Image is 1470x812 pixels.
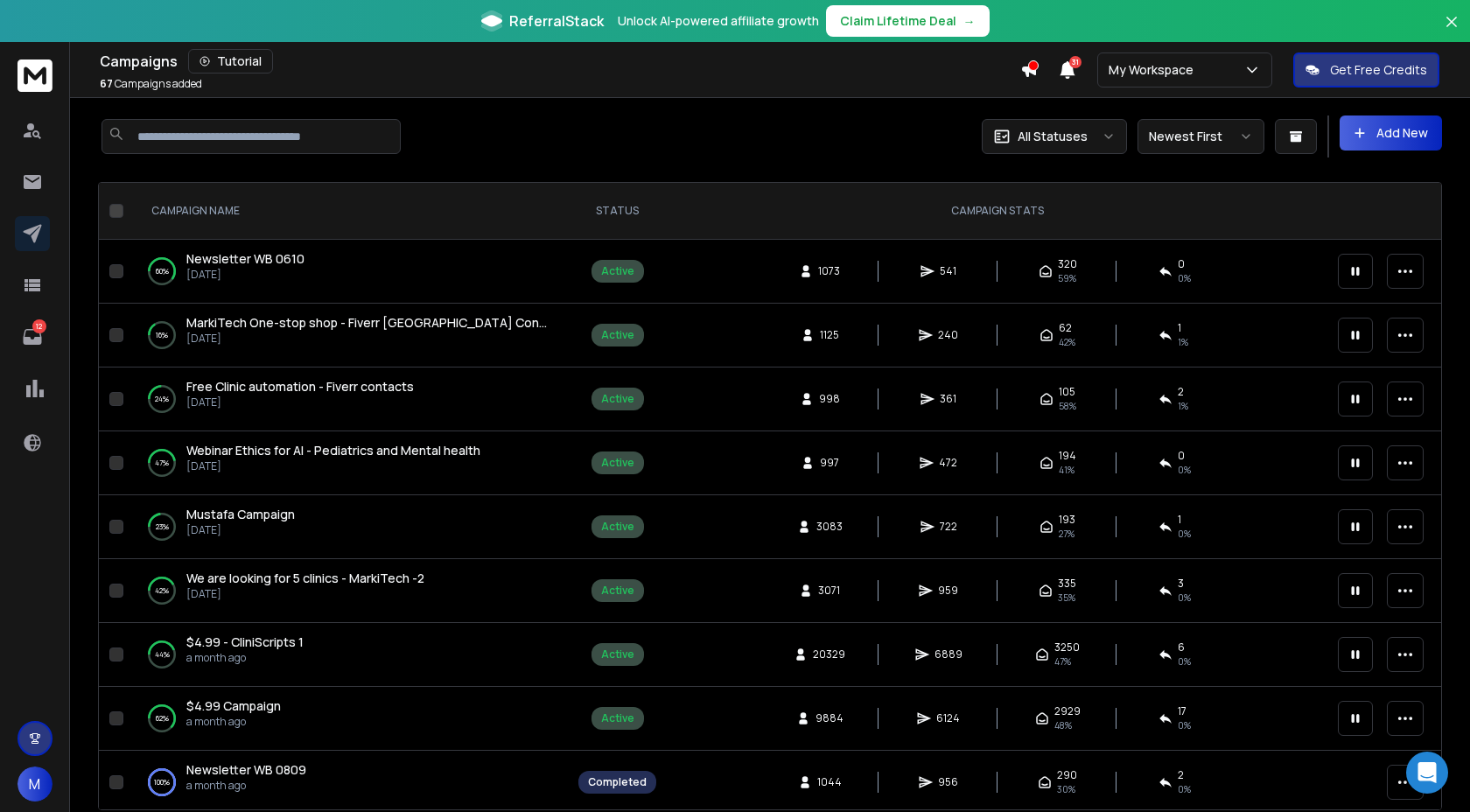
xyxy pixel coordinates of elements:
a: Newsletter WB 0809 [186,761,306,779]
p: 60 % [156,262,169,280]
span: 335 [1058,577,1076,591]
th: CAMPAIGN NAME [130,183,568,240]
p: My Workspace [1109,61,1200,79]
span: 105 [1059,385,1075,399]
a: MarkiTech One-stop shop - Fiverr [GEOGRAPHIC_DATA] Contacts 3 + [GEOGRAPHIC_DATA] [186,314,550,332]
p: 47 % [155,454,169,472]
button: Get Free Credits [1293,52,1439,87]
td: 24%Free Clinic automation - Fiverr contacts[DATE] [130,367,568,431]
span: 1 [1178,321,1181,335]
span: 956 [938,775,958,789]
span: 58 % [1059,399,1076,413]
p: 23 % [156,518,169,535]
p: [DATE] [186,523,295,537]
span: 361 [940,392,957,406]
p: a month ago [186,715,281,729]
td: 62%$4.99 Campaigna month ago [130,687,568,751]
span: 290 [1057,768,1077,782]
div: Active [601,392,634,406]
span: 9884 [815,711,843,725]
p: 44 % [155,646,170,663]
span: 0 [1178,257,1185,271]
span: 41 % [1059,463,1074,477]
th: STATUS [568,183,667,240]
span: Newsletter WB 0809 [186,761,306,778]
button: Claim Lifetime Deal→ [826,5,990,37]
a: We are looking for 5 clinics - MarkiTech -2 [186,570,424,587]
div: Active [601,711,634,725]
div: Completed [588,775,647,789]
div: Active [601,456,634,470]
td: 60%Newsletter WB 0610[DATE] [130,240,568,304]
td: 44%$4.99 - CliniScripts 1a month ago [130,623,568,687]
span: 6124 [936,711,960,725]
p: 16 % [156,326,168,344]
button: M [17,766,52,801]
p: Unlock AI-powered affiliate growth [618,12,819,30]
div: Campaigns [100,49,1020,73]
div: Open Intercom Messenger [1406,752,1448,794]
p: All Statuses [1018,128,1088,145]
p: [DATE] [186,587,424,601]
button: Tutorial [188,49,273,73]
span: 0 % [1178,591,1191,605]
span: Webinar Ethics for AI - Pediatrics and Mental health [186,442,480,458]
div: Active [601,264,634,278]
span: 48 % [1054,718,1072,732]
span: 722 [940,520,957,534]
span: 27 % [1059,527,1074,541]
p: 42 % [155,582,169,599]
p: 100 % [154,773,170,791]
p: Get Free Credits [1330,61,1427,79]
td: 23%Mustafa Campaign[DATE] [130,495,568,559]
td: 47%Webinar Ethics for AI - Pediatrics and Mental health[DATE] [130,431,568,495]
p: a month ago [186,779,306,793]
span: 1 % [1178,399,1188,413]
span: 1 [1178,513,1181,527]
span: 1125 [820,328,839,342]
p: 12 [32,319,46,333]
span: 3083 [816,520,843,534]
span: 59 % [1058,271,1076,285]
a: $4.99 Campaign [186,697,281,715]
span: 0 % [1178,782,1191,796]
span: 193 [1059,513,1075,527]
a: Free Clinic automation - Fiverr contacts [186,378,414,395]
p: [DATE] [186,332,550,346]
span: Free Clinic automation - Fiverr contacts [186,378,414,395]
span: 35 % [1058,591,1075,605]
a: 12 [15,319,50,354]
span: 30 % [1057,782,1075,796]
span: 3 [1178,577,1184,591]
span: 0 % [1178,527,1191,541]
a: Webinar Ethics for AI - Pediatrics and Mental health [186,442,480,459]
button: Add New [1340,115,1442,150]
div: Active [601,328,634,342]
span: 0 % [1178,654,1191,668]
span: 3250 [1054,640,1080,654]
span: Mustafa Campaign [186,506,295,522]
span: 20329 [813,647,845,661]
span: 0 % [1178,463,1191,477]
span: 1044 [817,775,842,789]
span: 320 [1058,257,1077,271]
div: Active [601,584,634,598]
div: Active [601,647,634,661]
span: → [963,12,976,30]
a: Newsletter WB 0610 [186,250,304,268]
span: 2 [1178,385,1184,399]
span: $4.99 - CliniScripts 1 [186,633,304,650]
span: 541 [940,264,957,278]
span: 6 [1178,640,1185,654]
span: $4.99 Campaign [186,697,281,714]
span: MarkiTech One-stop shop - Fiverr [GEOGRAPHIC_DATA] Contacts 3 + [GEOGRAPHIC_DATA] [186,314,723,331]
span: 0 [1178,449,1185,463]
span: 0 % [1178,271,1191,285]
span: 998 [819,392,840,406]
span: 1 % [1178,335,1188,349]
span: 240 [938,328,958,342]
td: 16%MarkiTech One-stop shop - Fiverr [GEOGRAPHIC_DATA] Contacts 3 + [GEOGRAPHIC_DATA][DATE] [130,304,568,367]
span: 62 [1059,321,1072,335]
